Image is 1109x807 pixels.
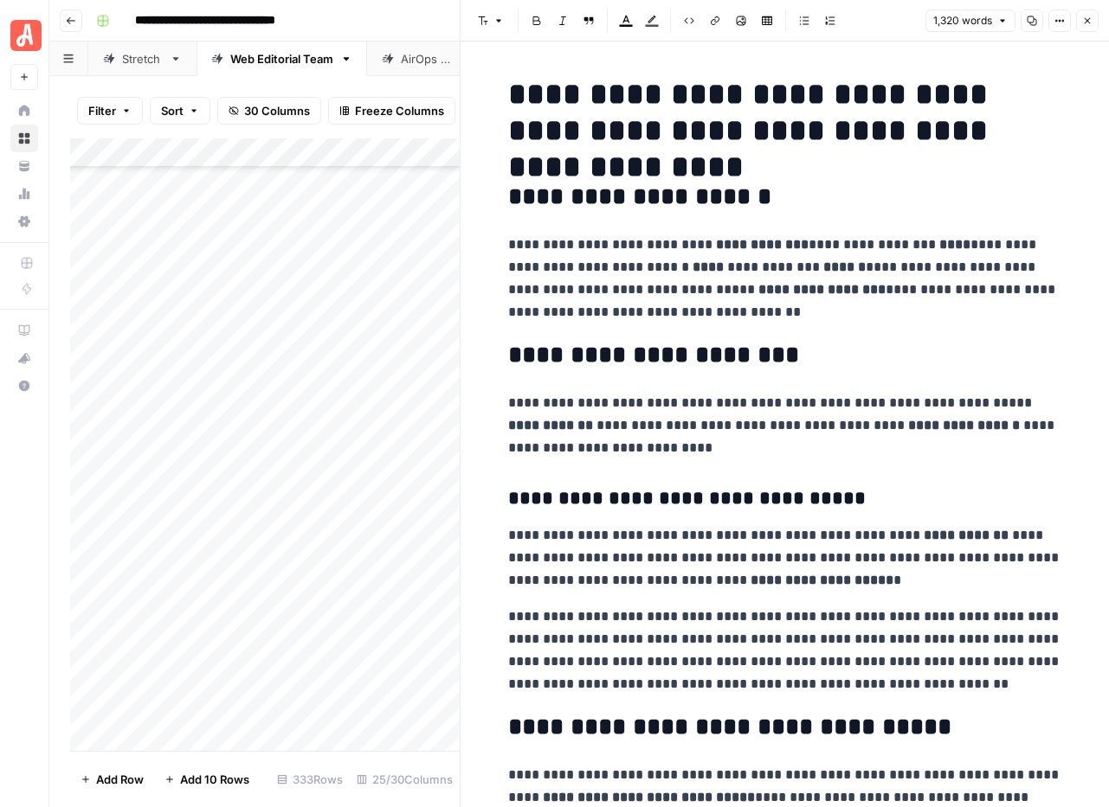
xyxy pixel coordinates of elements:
a: AirOps Academy [10,317,38,344]
button: Workspace: Angi [10,14,38,57]
img: Angi Logo [10,20,42,51]
span: Freeze Columns [355,102,444,119]
a: Settings [10,208,38,235]
button: Sort [150,97,210,125]
div: AirOps QA [401,50,455,67]
div: What's new? [11,345,37,371]
button: What's new? [10,344,38,372]
button: Add 10 Rows [154,765,260,793]
a: Usage [10,180,38,208]
button: Freeze Columns [328,97,455,125]
div: Stretch [122,50,163,67]
span: Filter [88,102,116,119]
a: Stretch [88,42,197,76]
button: 30 Columns [217,97,321,125]
div: 333 Rows [270,765,350,793]
div: Web Editorial Team [230,50,333,67]
button: 1,320 words [925,10,1016,32]
button: Help + Support [10,372,38,400]
button: Add Row [70,765,154,793]
span: Sort [161,102,184,119]
button: Filter [77,97,143,125]
a: Web Editorial Team [197,42,367,76]
span: Add Row [96,771,144,788]
a: Browse [10,125,38,152]
span: 1,320 words [933,13,992,29]
div: 25/30 Columns [350,765,460,793]
a: Your Data [10,152,38,180]
a: AirOps QA [367,42,489,76]
span: 30 Columns [244,102,310,119]
span: Add 10 Rows [180,771,249,788]
a: Home [10,97,38,125]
